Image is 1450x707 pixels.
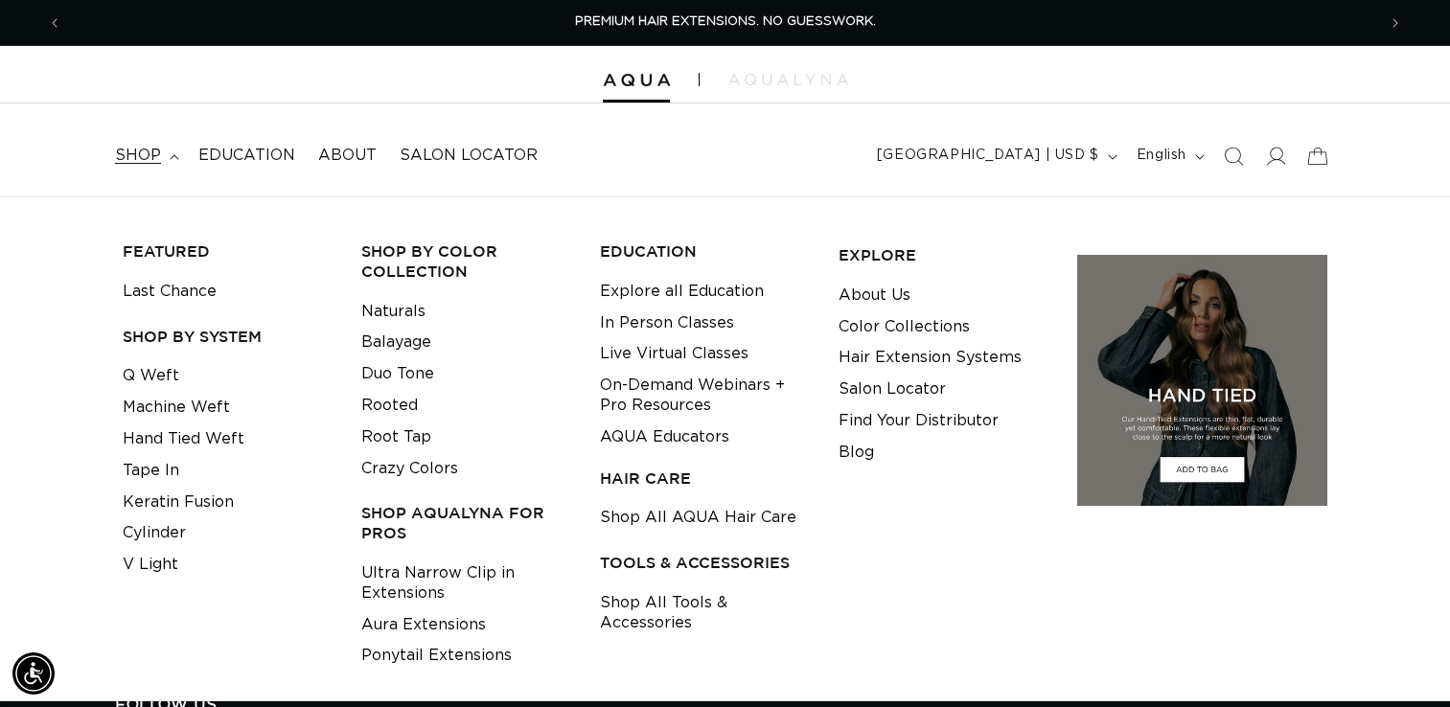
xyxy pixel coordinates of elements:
[575,15,876,28] span: PREMIUM HAIR EXTENSIONS. NO GUESSWORK.
[600,553,809,573] h3: TOOLS & ACCESSORIES
[361,453,458,485] a: Crazy Colors
[104,134,187,177] summary: shop
[400,146,538,166] span: Salon Locator
[839,374,946,405] a: Salon Locator
[361,327,431,358] a: Balayage
[123,549,178,581] a: V Light
[839,311,970,343] a: Color Collections
[600,276,764,308] a: Explore all Education
[865,138,1125,174] button: [GEOGRAPHIC_DATA] | USD $
[600,422,729,453] a: AQUA Educators
[123,241,332,262] h3: FEATURED
[123,276,217,308] a: Last Chance
[600,468,809,489] h3: HAIR CARE
[839,437,874,468] a: Blog
[603,74,670,87] img: Aqua Hair Extensions
[1137,146,1186,166] span: English
[361,503,570,543] h3: Shop AquaLyna for Pros
[187,134,307,177] a: Education
[388,134,549,177] a: Salon Locator
[361,358,434,390] a: Duo Tone
[12,652,55,695] div: Accessibility Menu
[600,308,734,339] a: In Person Classes
[123,517,186,549] a: Cylinder
[198,146,295,166] span: Education
[600,370,809,422] a: On-Demand Webinars + Pro Resources
[34,5,76,41] button: Previous announcement
[123,455,179,487] a: Tape In
[1212,135,1254,177] summary: Search
[600,502,796,534] a: Shop All AQUA Hair Care
[1125,138,1212,174] button: English
[361,296,426,328] a: Naturals
[728,74,848,85] img: aqualyna.com
[839,280,910,311] a: About Us
[600,241,809,262] h3: EDUCATION
[115,146,161,166] span: shop
[839,245,1047,265] h3: EXPLORE
[839,405,999,437] a: Find Your Distributor
[123,423,244,455] a: Hand Tied Weft
[361,422,431,453] a: Root Tap
[318,146,377,166] span: About
[1374,5,1416,41] button: Next announcement
[361,609,486,641] a: Aura Extensions
[123,487,234,518] a: Keratin Fusion
[361,390,418,422] a: Rooted
[123,392,230,423] a: Machine Weft
[123,360,179,392] a: Q Weft
[361,241,570,282] h3: Shop by Color Collection
[877,146,1099,166] span: [GEOGRAPHIC_DATA] | USD $
[600,587,809,639] a: Shop All Tools & Accessories
[123,327,332,347] h3: SHOP BY SYSTEM
[600,338,748,370] a: Live Virtual Classes
[361,558,570,609] a: Ultra Narrow Clip in Extensions
[839,342,1022,374] a: Hair Extension Systems
[361,640,512,672] a: Ponytail Extensions
[307,134,388,177] a: About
